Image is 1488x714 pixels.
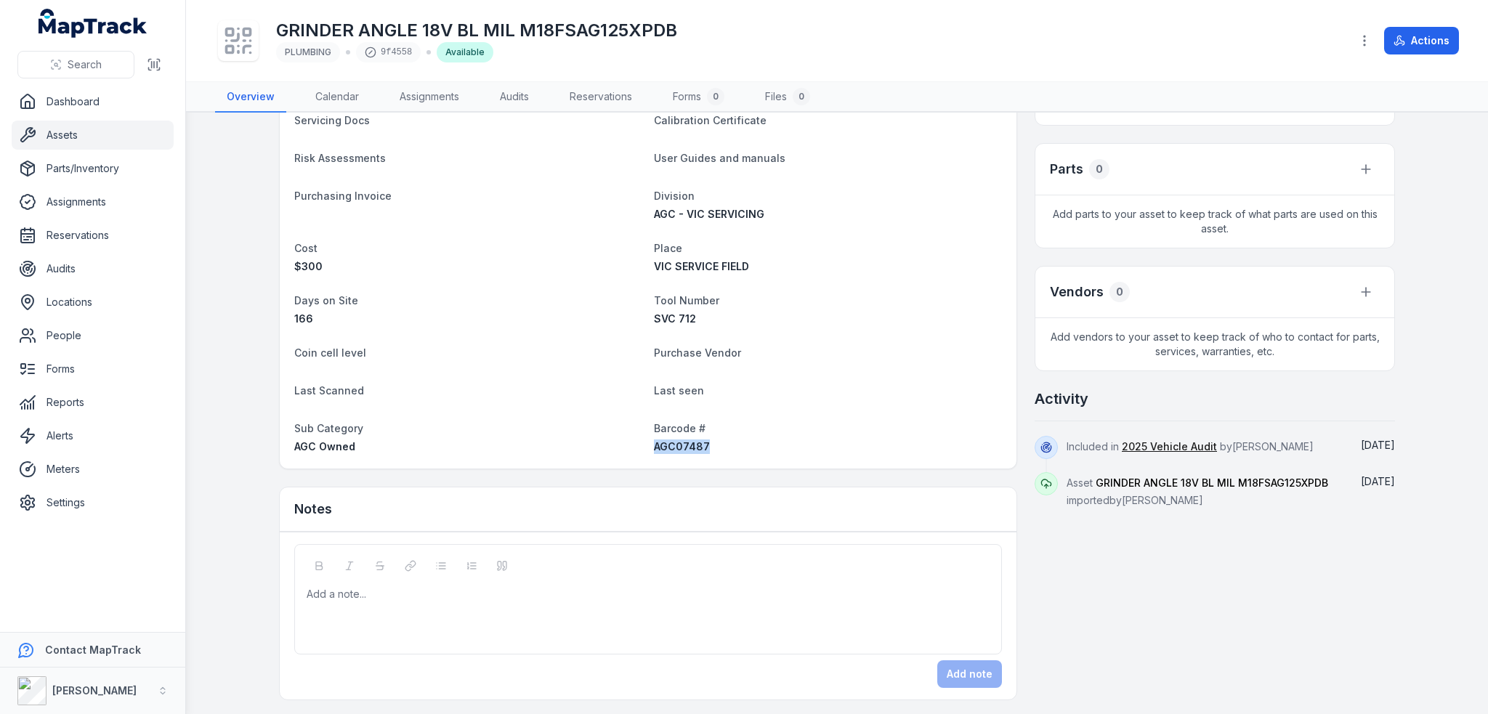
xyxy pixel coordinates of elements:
a: Assignments [388,82,471,113]
span: Calibration Certificate [654,114,767,126]
span: Last Scanned [294,384,364,397]
a: Forms0 [661,82,736,113]
strong: Contact MapTrack [45,644,141,656]
span: Asset imported by [PERSON_NAME] [1067,476,1328,506]
a: Assets [12,121,174,150]
div: 9f4558 [356,42,421,62]
a: Reservations [558,82,644,113]
time: 06/10/2025, 10:44:33 am [1361,475,1395,487]
span: [DATE] [1361,475,1395,487]
span: PLUMBING [285,46,331,57]
strong: [PERSON_NAME] [52,684,137,697]
div: Available [437,42,493,62]
a: Assignments [12,187,174,216]
span: Purchase Vendor [654,346,741,359]
a: Audits [488,82,541,113]
span: Servicing Docs [294,114,370,126]
button: Actions [1384,27,1459,54]
div: 0 [1089,159,1109,179]
span: SVC 712 [654,312,696,325]
span: Tool Number [654,294,719,307]
span: GRINDER ANGLE 18V BL MIL M18FSAG125XPDB [1096,476,1328,489]
a: Locations [12,288,174,317]
a: 2025 Vehicle Audit [1122,439,1217,454]
a: Files0 [753,82,822,113]
div: 0 [707,88,724,105]
span: [DATE] [1361,439,1395,451]
a: Audits [12,254,174,283]
span: AGC Owned [294,440,355,453]
span: User Guides and manuals [654,152,785,164]
a: Overview [215,82,286,113]
h1: GRINDER ANGLE 18V BL MIL M18FSAG125XPDB [276,19,677,42]
span: Purchasing Invoice [294,190,392,202]
span: Included in by [PERSON_NAME] [1067,440,1314,453]
time: 08/10/2025, 4:45:13 am [1361,439,1395,451]
span: Add parts to your asset to keep track of what parts are used on this asset. [1035,195,1394,248]
a: Dashboard [12,87,174,116]
span: Place [654,242,682,254]
a: People [12,321,174,350]
a: Calendar [304,82,371,113]
span: VIC SERVICE FIELD [654,260,749,272]
h3: Vendors [1050,282,1104,302]
span: Add vendors to your asset to keep track of who to contact for parts, services, warranties, etc. [1035,318,1394,370]
span: Sub Category [294,422,363,434]
div: 0 [1109,282,1130,302]
span: Last seen [654,384,704,397]
span: Days on Site [294,294,358,307]
a: Parts/Inventory [12,154,174,183]
span: Division [654,190,695,202]
span: Barcode # [654,422,705,434]
span: 166 [294,312,313,325]
h2: Activity [1035,389,1088,409]
span: Coin cell level [294,346,366,359]
span: Risk Assessments [294,152,386,164]
h3: Parts [1050,159,1083,179]
span: AGC07487 [654,440,710,453]
button: Search [17,51,134,78]
div: 0 [793,88,810,105]
a: MapTrack [39,9,147,38]
h3: Notes [294,499,332,519]
span: 300 AUD [294,260,323,272]
a: Settings [12,488,174,517]
a: Forms [12,354,174,384]
a: Alerts [12,421,174,450]
a: Meters [12,455,174,484]
a: Reservations [12,221,174,250]
span: AGC - VIC SERVICING [654,208,764,220]
span: Search [68,57,102,72]
a: Reports [12,388,174,417]
span: Cost [294,242,318,254]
